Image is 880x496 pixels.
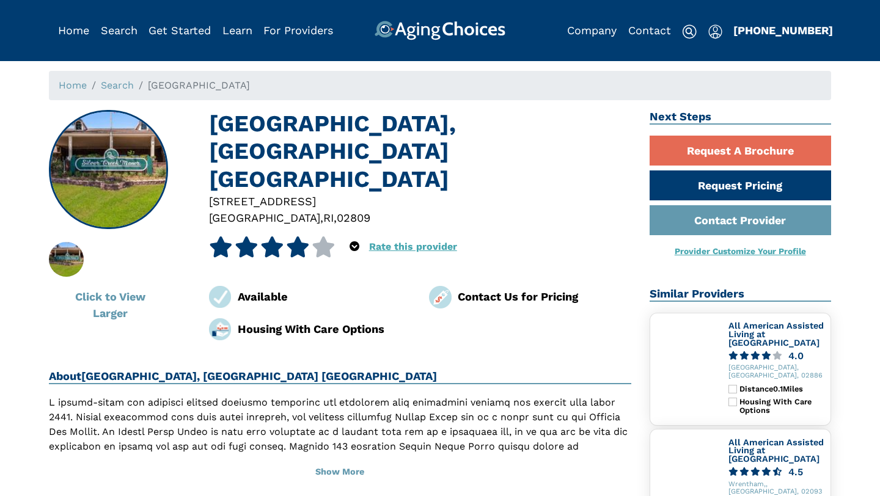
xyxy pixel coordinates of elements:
a: Get Started [148,24,211,37]
div: [GEOGRAPHIC_DATA], [GEOGRAPHIC_DATA], 02886 [728,364,826,380]
a: Contact [628,24,671,37]
div: Housing With Care Options [238,321,411,337]
a: All American Assisted Living at [GEOGRAPHIC_DATA] [728,321,824,347]
h2: About [GEOGRAPHIC_DATA], [GEOGRAPHIC_DATA] [GEOGRAPHIC_DATA] [49,370,631,384]
span: [GEOGRAPHIC_DATA] [148,79,250,91]
a: For Providers [263,24,333,37]
a: [PHONE_NUMBER] [733,24,833,37]
a: Search [101,79,134,91]
a: Rate this provider [369,241,457,252]
div: Distance 0.1 Miles [739,385,826,393]
div: Available [238,288,411,305]
a: Request A Brochure [650,136,832,166]
span: [GEOGRAPHIC_DATA] [209,211,320,224]
img: AgingChoices [375,21,505,40]
img: user-icon.svg [708,24,722,39]
img: Silver Creek Manor, Bristol RI [50,111,167,228]
a: Request Pricing [650,170,832,200]
nav: breadcrumb [49,71,831,100]
a: 4.0 [728,351,826,360]
div: 02809 [337,210,370,226]
a: Home [59,79,87,91]
img: search-icon.svg [682,24,697,39]
div: 4.5 [788,467,803,476]
span: RI [323,211,334,224]
div: Popover trigger [350,236,359,257]
a: Learn [222,24,252,37]
span: , [320,211,323,224]
a: All American Assisted Living at [GEOGRAPHIC_DATA] [728,437,824,464]
h1: [GEOGRAPHIC_DATA], [GEOGRAPHIC_DATA] [GEOGRAPHIC_DATA] [209,110,631,193]
a: Contact Provider [650,205,832,235]
span: , [334,211,337,224]
button: Click to View Larger [49,282,171,328]
h2: Next Steps [650,110,832,125]
div: [STREET_ADDRESS] [209,193,631,210]
div: Popover trigger [101,21,137,40]
a: 4.5 [728,467,826,476]
a: Home [58,24,89,37]
div: Housing With Care Options [739,398,826,415]
a: Search [101,24,137,37]
a: Company [567,24,617,37]
div: Popover trigger [708,21,722,40]
h2: Similar Providers [650,287,832,302]
a: Provider Customize Your Profile [675,246,806,256]
div: Contact Us for Pricing [458,288,631,305]
div: 4.0 [788,351,804,360]
button: Show More [49,459,631,486]
img: Silver Creek Manor, Bristol RI [35,242,97,277]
